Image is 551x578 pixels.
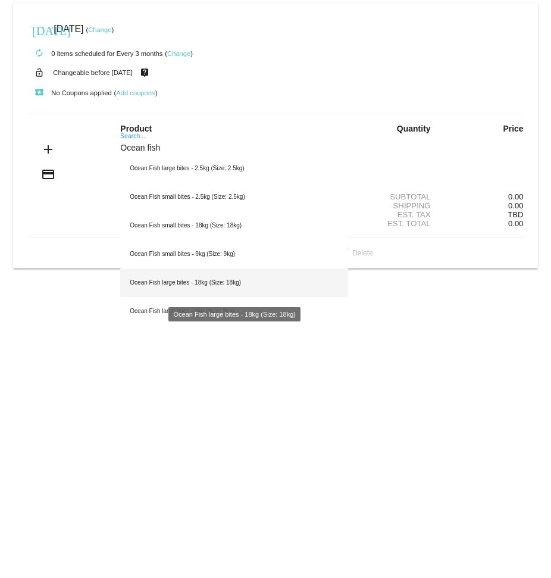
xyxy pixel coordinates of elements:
small: Changeable before [DATE] [53,69,133,76]
mat-icon: lock_open [32,65,46,80]
small: 0 items scheduled for Every 3 months [27,50,162,57]
small: ( ) [165,50,193,57]
div: Ocean Fish small bites - 18kg (Size: 18kg) [120,211,347,240]
a: Add coupons [116,89,155,96]
div: Ocean Fish small bites - 2.5kg (Size: 2.5kg) [120,183,347,211]
span: 0.00 [508,219,524,228]
span: 0.00 [508,201,524,210]
div: Ocean Fish large bites - 9kg (Size: 9kg) [120,297,347,326]
div: Subtotal [358,192,441,201]
div: 0.00 [441,192,524,201]
small: No Coupons applied [27,89,111,96]
strong: Product [120,124,152,133]
mat-icon: local_play [32,86,46,100]
div: Ocean Fish large bites - 2.5kg (Size: 2.5kg) [120,154,347,183]
span: Delete [338,249,373,257]
small: ( ) [86,26,114,33]
a: Change [167,50,190,57]
mat-icon: autorenew [32,46,46,61]
strong: Quantity [397,124,431,133]
mat-icon: live_help [137,65,152,80]
strong: Price [503,124,523,133]
input: Search... [120,143,347,153]
span: TBD [508,210,523,219]
div: Ocean Fish small bites - 9kg (Size: 9kg) [120,240,347,268]
button: Delete [328,242,383,264]
mat-icon: add [41,142,55,157]
div: Ocean Fish large bites - 18kg (Size: 18kg) [120,268,347,297]
div: Shipping [358,201,441,210]
div: Est. Tax [358,210,441,219]
span: [DATE] [54,24,83,34]
mat-icon: [DATE] [32,23,46,37]
small: ( ) [114,89,158,96]
div: Est. Total [358,219,441,228]
a: Change [88,26,111,33]
mat-icon: credit_card [41,167,55,182]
